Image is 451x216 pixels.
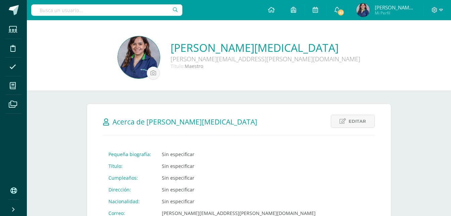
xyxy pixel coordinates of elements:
span: Título: [171,63,185,69]
a: Editar [331,115,375,128]
td: Sin especificar [156,195,321,207]
td: Sin especificar [156,148,321,160]
span: Acerca de [PERSON_NAME][MEDICAL_DATA] [112,117,257,127]
td: Dirección: [103,184,156,195]
a: [PERSON_NAME][MEDICAL_DATA] [171,40,360,55]
td: Cumpleaños: [103,172,156,184]
td: Nacionalidad: [103,195,156,207]
td: Sin especificar [156,172,321,184]
img: 05da7ad15a4c14ec20d4e031fd2d2f7e.png [118,36,160,78]
span: Maestro [185,63,203,69]
input: Busca un usuario... [31,4,182,16]
img: db8d0f3a3f1a4186aed9c51f0b41ee79.png [356,3,370,17]
div: [PERSON_NAME][EMAIL_ADDRESS][PERSON_NAME][DOMAIN_NAME] [171,55,360,63]
span: 41 [337,9,345,16]
td: Pequeña biografía: [103,148,156,160]
span: Mi Perfil [375,10,415,16]
span: Editar [349,115,366,128]
td: Título: [103,160,156,172]
span: [PERSON_NAME][MEDICAL_DATA] [375,4,415,11]
td: Sin especificar [156,184,321,195]
td: Sin especificar [156,160,321,172]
